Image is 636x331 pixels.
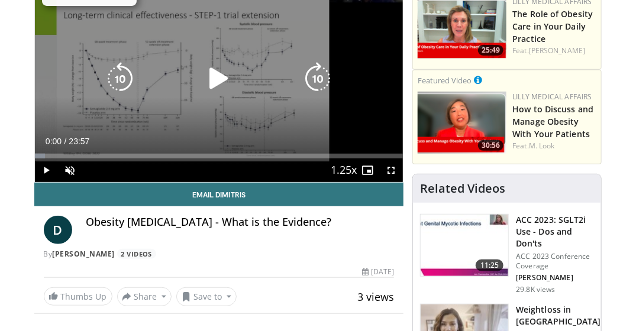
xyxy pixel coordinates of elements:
a: M. Look [529,141,555,151]
button: Enable picture-in-picture mode [356,158,379,182]
div: [DATE] [362,267,394,277]
img: 9258cdf1-0fbf-450b-845f-99397d12d24a.150x105_q85_crop-smart_upscale.jpg [421,215,508,276]
small: Featured Video [418,75,472,86]
button: Play [35,158,59,182]
h4: Obesity [MEDICAL_DATA] - What is the Evidence? [86,216,395,229]
a: Thumbs Up [44,287,112,306]
a: Email Dimitris [34,183,404,206]
a: [PERSON_NAME] [53,249,115,259]
p: [PERSON_NAME] [516,273,594,283]
p: 29.8K views [516,285,555,294]
a: [PERSON_NAME] [529,46,585,56]
a: 11:25 ACC 2023: SGLT2i Use - Dos and Don'ts ACC 2023 Conference Coverage [PERSON_NAME] 29.8K views [420,214,594,294]
span: 30:56 [478,140,503,151]
button: Playback Rate [332,158,356,182]
a: Lilly Medical Affairs [512,92,592,102]
a: D [44,216,72,244]
button: Unmute [59,158,82,182]
a: 2 Videos [117,249,156,259]
a: The Role of Obesity Care in Your Daily Practice [512,8,593,44]
div: Feat. [512,141,596,151]
span: 23:57 [69,137,89,146]
img: c98a6a29-1ea0-4bd5-8cf5-4d1e188984a7.png.150x105_q85_crop-smart_upscale.png [418,92,506,154]
span: 11:25 [476,259,504,271]
p: ACC 2023 Conference Coverage [516,252,594,271]
button: Share [117,287,172,306]
div: Feat. [512,46,596,56]
span: 0:00 [46,137,62,146]
span: 25:49 [478,45,503,56]
div: Progress Bar [35,154,403,158]
span: / [64,137,67,146]
h3: Weightloss in [GEOGRAPHIC_DATA] [516,304,601,327]
button: Save to [176,287,237,306]
span: 3 views [357,290,394,304]
button: Fullscreen [379,158,403,182]
a: 30:56 [418,92,506,154]
h4: Related Videos [420,181,505,196]
div: By [44,249,395,259]
a: How to Discuss and Manage Obesity With Your Patients [512,103,593,139]
h3: ACC 2023: SGLT2i Use - Dos and Don'ts [516,214,594,249]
